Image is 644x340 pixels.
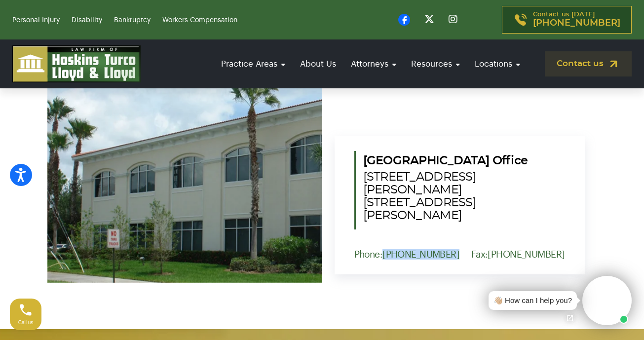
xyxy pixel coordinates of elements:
[162,17,237,24] a: Workers Compensation
[406,50,465,78] a: Resources
[545,51,632,76] a: Contact us
[12,45,141,82] img: logo
[560,308,580,329] a: Open chat
[12,17,60,24] a: Personal Injury
[493,295,572,306] div: 👋🏼 How can I help you?
[18,320,34,325] span: Call us
[470,50,525,78] a: Locations
[382,250,459,259] a: [PHONE_NUMBER]
[363,151,565,222] h5: [GEOGRAPHIC_DATA] Office
[488,250,565,259] a: [PHONE_NUMBER]
[354,249,460,260] p: Phone:
[363,171,565,222] span: [STREET_ADDRESS][PERSON_NAME] [STREET_ADDRESS][PERSON_NAME]
[346,50,401,78] a: Attorneys
[502,6,632,34] a: Contact us [DATE][PHONE_NUMBER]
[295,50,341,78] a: About Us
[216,50,290,78] a: Practice Areas
[72,17,102,24] a: Disability
[114,17,151,24] a: Bankruptcy
[47,69,322,283] img: PSL Office
[533,18,620,28] span: [PHONE_NUMBER]
[471,249,565,260] p: Fax:
[533,11,620,28] p: Contact us [DATE]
